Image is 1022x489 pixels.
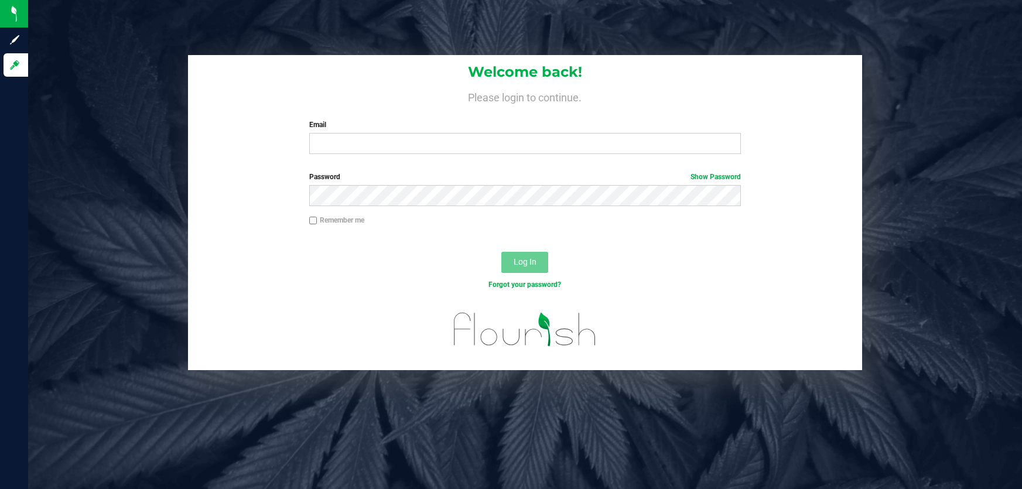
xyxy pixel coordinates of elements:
[441,302,610,357] img: flourish_logo.svg
[9,59,20,71] inline-svg: Log in
[309,217,317,225] input: Remember me
[188,64,862,80] h1: Welcome back!
[9,34,20,46] inline-svg: Sign up
[309,215,364,225] label: Remember me
[309,173,340,181] span: Password
[309,119,741,130] label: Email
[514,257,536,266] span: Log In
[691,173,741,181] a: Show Password
[501,252,548,273] button: Log In
[488,281,561,289] a: Forgot your password?
[188,89,862,103] h4: Please login to continue.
